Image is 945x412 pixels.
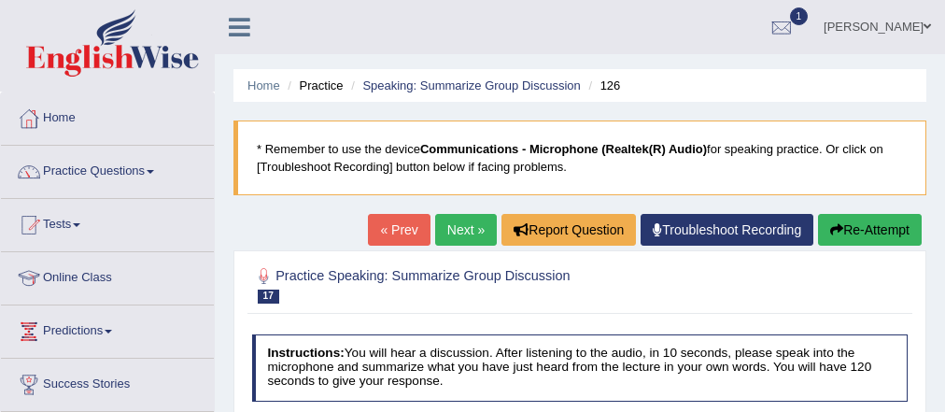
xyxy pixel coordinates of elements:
[267,346,344,360] b: Instructions:
[252,264,659,304] h2: Practice Speaking: Summarize Group Discussion
[1,252,214,299] a: Online Class
[818,214,922,246] button: Re-Attempt
[790,7,809,25] span: 1
[1,359,214,405] a: Success Stories
[368,214,430,246] a: « Prev
[362,78,580,92] a: Speaking: Summarize Group Discussion
[258,290,279,304] span: 17
[1,92,214,139] a: Home
[1,305,214,352] a: Predictions
[252,334,909,402] h4: You will hear a discussion. After listening to the audio, in 10 seconds, please speak into the mi...
[584,77,620,94] li: 126
[283,77,343,94] li: Practice
[233,121,926,195] blockquote: * Remember to use the device for speaking practice. Or click on [Troubleshoot Recording] button b...
[501,214,636,246] button: Report Question
[1,146,214,192] a: Practice Questions
[1,199,214,246] a: Tests
[247,78,280,92] a: Home
[641,214,813,246] a: Troubleshoot Recording
[420,142,707,156] b: Communications - Microphone (Realtek(R) Audio)
[435,214,497,246] a: Next »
